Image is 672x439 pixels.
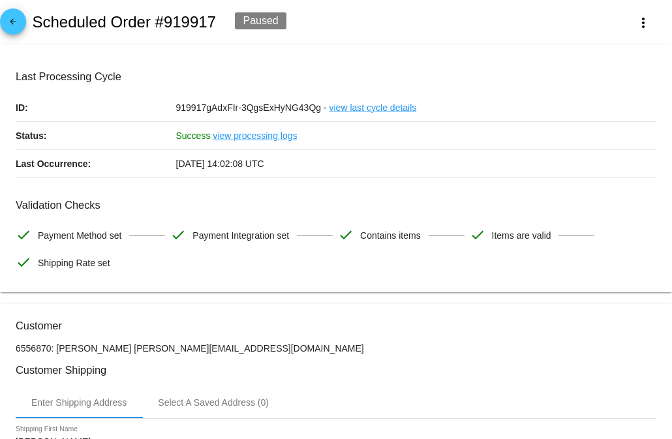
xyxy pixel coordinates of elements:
span: Items are valid [492,222,551,249]
mat-icon: check [338,227,354,243]
a: view last cycle details [329,94,417,121]
h3: Last Processing Cycle [16,70,656,83]
h3: Customer Shipping [16,364,656,376]
span: Contains items [360,222,421,249]
p: Status: [16,122,176,149]
div: Enter Shipping Address [31,397,127,408]
span: Payment Method set [38,222,121,249]
h3: Validation Checks [16,199,656,211]
p: ID: [16,94,176,121]
span: Success [176,130,211,141]
a: view processing logs [213,122,297,149]
mat-icon: check [470,227,485,243]
span: 919917gAdxFIr-3QgsExHyNG43Qg - [176,102,327,113]
p: Last Occurrence: [16,150,176,177]
span: Payment Integration set [192,222,289,249]
mat-icon: arrow_back [5,17,21,33]
mat-icon: check [16,227,31,243]
div: Select A Saved Address (0) [158,397,269,408]
span: [DATE] 14:02:08 UTC [176,159,264,169]
h2: Scheduled Order #919917 [32,13,216,31]
span: Shipping Rate set [38,249,110,277]
mat-icon: check [170,227,186,243]
h3: Customer [16,320,656,332]
mat-icon: more_vert [635,15,651,31]
div: Paused [235,12,286,29]
mat-icon: check [16,254,31,270]
p: 6556870: [PERSON_NAME] [PERSON_NAME][EMAIL_ADDRESS][DOMAIN_NAME] [16,343,656,354]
